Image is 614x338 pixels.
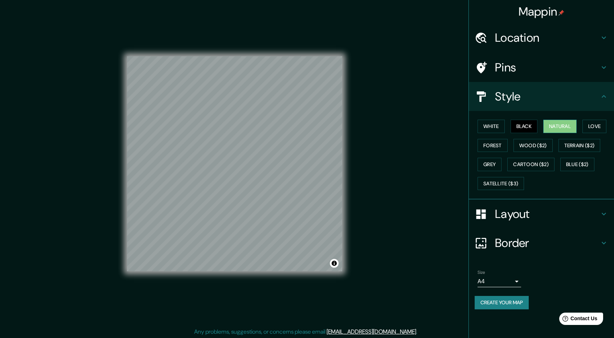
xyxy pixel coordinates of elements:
[519,4,565,19] h4: Mappin
[469,53,614,82] div: Pins
[478,158,502,171] button: Grey
[507,158,554,171] button: Cartoon ($2)
[495,30,599,45] h4: Location
[495,236,599,250] h4: Border
[469,228,614,257] div: Border
[495,60,599,75] h4: Pins
[469,199,614,228] div: Layout
[469,82,614,111] div: Style
[327,328,416,335] a: [EMAIL_ADDRESS][DOMAIN_NAME]
[511,120,538,133] button: Black
[418,327,420,336] div: .
[469,23,614,52] div: Location
[543,120,577,133] button: Natural
[478,139,508,152] button: Forest
[549,310,606,330] iframe: Help widget launcher
[478,120,505,133] button: White
[478,276,521,287] div: A4
[558,139,601,152] button: Terrain ($2)
[475,296,529,309] button: Create your map
[513,139,553,152] button: Wood ($2)
[495,207,599,221] h4: Layout
[582,120,606,133] button: Love
[558,10,564,16] img: pin-icon.png
[478,177,524,190] button: Satellite ($3)
[417,327,418,336] div: .
[330,259,339,268] button: Toggle attribution
[127,56,342,271] canvas: Map
[495,89,599,104] h4: Style
[560,158,594,171] button: Blue ($2)
[478,269,485,276] label: Size
[194,327,417,336] p: Any problems, suggestions, or concerns please email .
